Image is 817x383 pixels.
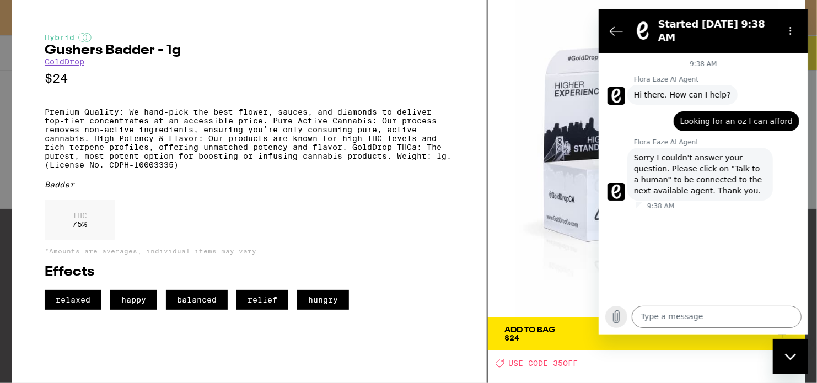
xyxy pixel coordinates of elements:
iframe: Button to launch messaging window, 5 unread messages [773,339,808,374]
span: $24 [504,333,519,342]
h2: Gushers Badder - 1g [45,44,454,57]
span: relief [237,290,288,310]
p: THC [72,211,87,220]
iframe: Messaging window [599,9,808,335]
a: GoldDrop [45,57,84,66]
span: balanced [166,290,228,310]
img: hybridColor.svg [78,33,92,42]
span: happy [110,290,157,310]
h2: Effects [45,266,454,279]
span: USE CODE 35OFF [508,359,578,368]
p: Premium Quality: We hand-pick the best flower, sauces, and diamonds to deliver top-tier concentra... [45,107,454,169]
div: Hybrid [45,33,454,42]
p: $24 [45,72,454,85]
div: 75 % [45,200,115,240]
span: hungry [297,290,349,310]
div: Badder [45,180,454,189]
div: Add To Bag [504,326,555,334]
p: *Amounts are averages, individual items may vary. [45,247,454,255]
span: relaxed [45,290,101,310]
button: Add To Bag$24 [488,317,805,350]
